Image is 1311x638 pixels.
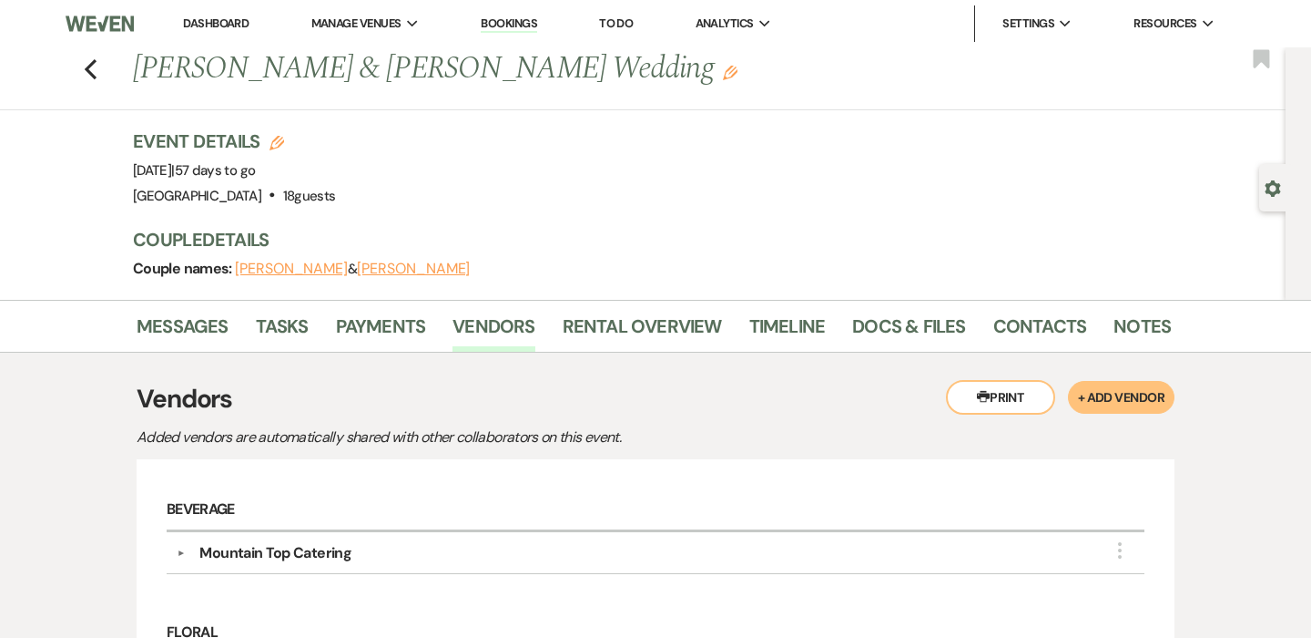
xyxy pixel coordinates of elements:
[133,129,335,154] h3: Event Details
[311,15,401,33] span: Manage Venues
[175,161,256,180] span: 57 days to go
[336,312,426,352] a: Payments
[481,15,537,33] a: Bookings
[1265,179,1281,196] button: Open lead details
[133,259,235,278] span: Couple names:
[1113,312,1171,352] a: Notes
[1068,381,1174,414] button: + Add Vendor
[256,312,309,352] a: Tasks
[852,312,965,352] a: Docs & Files
[452,312,534,352] a: Vendors
[137,312,229,352] a: Messages
[133,187,261,205] span: [GEOGRAPHIC_DATA]
[993,312,1087,352] a: Contacts
[946,380,1055,415] button: Print
[66,5,134,43] img: Weven Logo
[1002,15,1054,33] span: Settings
[283,187,336,205] span: 18 guests
[599,15,633,31] a: To Do
[183,15,249,31] a: Dashboard
[133,47,949,91] h1: [PERSON_NAME] & [PERSON_NAME] Wedding
[199,542,351,564] div: Mountain Top Catering
[171,161,255,180] span: |
[235,260,470,278] span: &
[167,489,1144,532] h6: Beverage
[235,262,348,276] button: [PERSON_NAME]
[169,549,191,558] button: ▼
[1133,15,1196,33] span: Resources
[133,161,255,180] span: [DATE]
[563,312,722,352] a: Rental Overview
[133,227,1153,252] h3: Couple Details
[137,426,774,449] p: Added vendors are automatically shared with other collaborators on this event.
[357,262,470,276] button: [PERSON_NAME]
[137,380,1174,418] h3: Vendors
[723,64,737,80] button: Edit
[696,15,754,33] span: Analytics
[749,312,826,352] a: Timeline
